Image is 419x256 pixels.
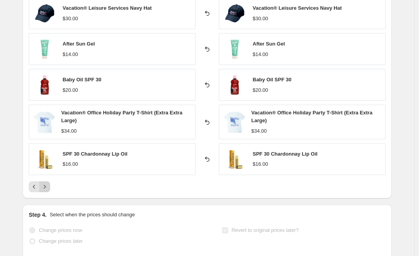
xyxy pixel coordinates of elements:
[63,41,95,47] span: After Sun Gel
[33,110,55,134] img: VacationHolidayPartyShirt2-min_80x.png
[33,2,56,25] img: LSCapProduct-min_80x.png
[232,227,299,233] span: Revert to original prices later?
[63,15,78,23] div: $30.00
[63,5,152,11] span: Vacation® Leisure Services Navy Hat
[63,77,101,82] span: Baby Oil SPF 30
[223,147,246,171] img: Vacation_ChardonnayLipOil_Duo-Angled_NoShadow_80x.png
[223,37,246,61] img: Vacation_Renders-CoreLine_AfterSun_Front_481ec473-1153-4e89-9ed0-dcd981ea72df_80x.png
[63,86,78,94] div: $20.00
[33,147,56,171] img: Vacation_ChardonnayLipOil_Duo-Angled_NoShadow_80x.png
[33,73,56,96] img: Vacation_Renders-SignatureSeries_BabyOil_Front_80x.png
[29,211,47,219] h2: Step 4.
[33,37,56,61] img: Vacation_Renders-CoreLine_AfterSun_Front_481ec473-1153-4e89-9ed0-dcd981ea72df_80x.png
[253,86,268,94] div: $20.00
[39,238,83,244] span: Change prices later
[223,2,246,25] img: LSCapProduct-min_80x.png
[253,15,268,23] div: $30.00
[61,110,183,123] span: Vacation® Office Holiday Party T-Shirt (Extra Extra Large)
[50,211,135,219] p: Select when the prices should change
[63,51,78,58] div: $14.00
[29,181,40,192] button: Previous
[253,160,268,168] div: $16.00
[63,151,127,157] span: SPF 30 Chardonnay Lip Oil
[253,41,285,47] span: After Sun Gel
[223,73,246,96] img: Vacation_Renders-SignatureSeries_BabyOil_Front_80x.png
[223,110,245,134] img: VacationHolidayPartyShirt2-min_80x.png
[63,160,78,168] div: $16.00
[253,77,292,82] span: Baby Oil SPF 30
[251,110,373,123] span: Vacation® Office Holiday Party T-Shirt (Extra Extra Large)
[251,127,267,135] div: $34.00
[61,127,77,135] div: $34.00
[253,151,318,157] span: SPF 30 Chardonnay Lip Oil
[253,5,342,11] span: Vacation® Leisure Services Navy Hat
[39,181,50,192] button: Next
[253,51,268,58] div: $14.00
[39,227,82,233] span: Change prices now
[29,181,50,192] nav: Pagination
